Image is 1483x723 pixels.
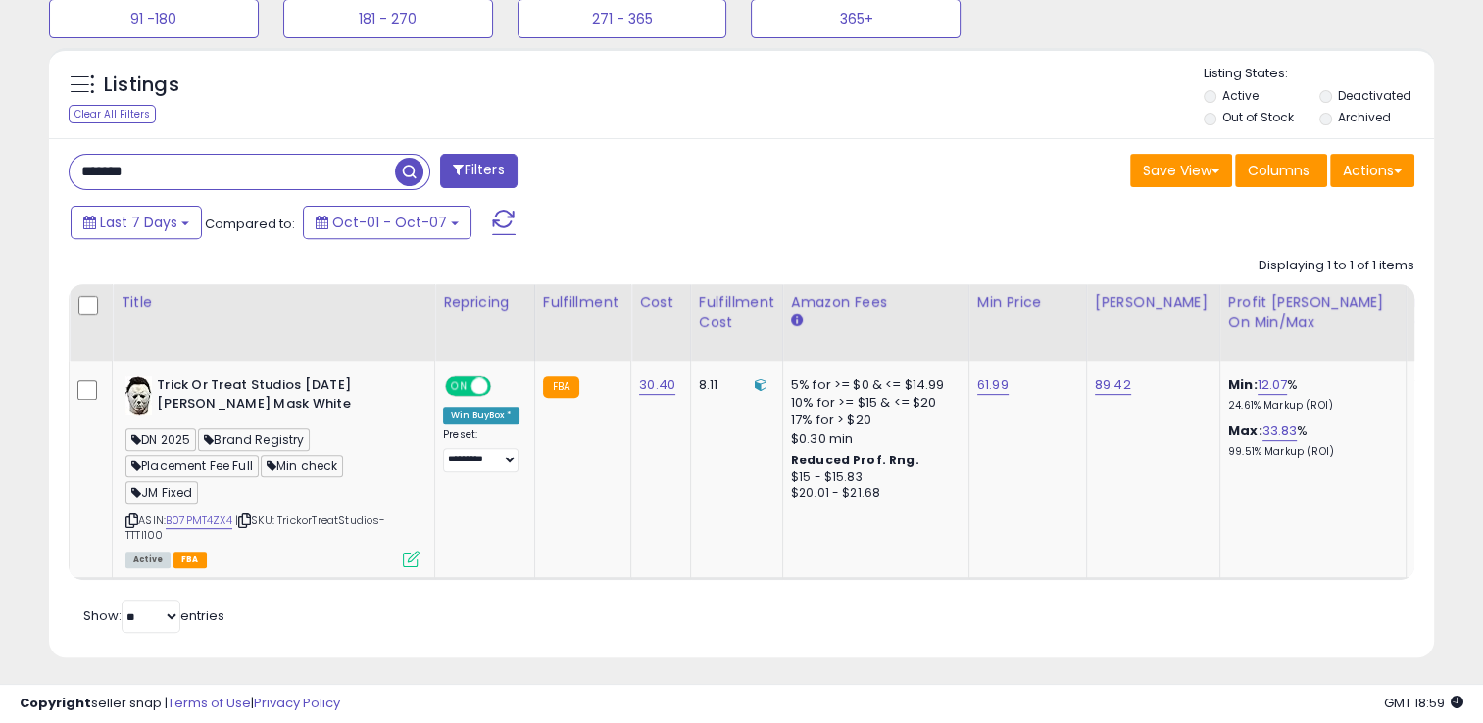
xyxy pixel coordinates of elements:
img: 41kK9M8P4KL._SL40_.jpg [125,376,152,415]
a: 89.42 [1095,375,1131,395]
div: seller snap | | [20,695,340,713]
div: 5% for >= $0 & <= $14.99 [791,376,954,394]
div: % [1228,422,1391,458]
span: All listings currently available for purchase on Amazon [125,552,171,568]
div: Min Price [977,292,1078,313]
button: Columns [1235,154,1327,187]
b: Max: [1228,421,1262,440]
b: Trick Or Treat Studios [DATE] [PERSON_NAME] Mask White [157,376,395,417]
div: Profit [PERSON_NAME] on Min/Max [1228,292,1398,333]
label: Active [1222,87,1259,104]
div: Clear All Filters [69,105,156,123]
a: Privacy Policy [254,694,340,712]
div: $15 - $15.83 [791,469,954,486]
div: 105 [1414,376,1475,394]
div: 8.11 [699,376,767,394]
div: $20.01 - $21.68 [791,485,954,502]
div: Fulfillable Quantity [1414,292,1482,333]
span: JM Fixed [125,481,198,504]
div: [PERSON_NAME] [1095,292,1211,313]
button: Actions [1330,154,1414,187]
span: Last 7 Days [100,213,177,232]
span: | SKU: TrickorTreatStudios-TTTI100 [125,512,386,542]
span: Show: entries [83,606,224,625]
strong: Copyright [20,694,91,712]
p: 24.61% Markup (ROI) [1228,399,1391,412]
div: $0.30 min [791,430,954,448]
b: Min: [1228,375,1258,394]
span: OFF [488,378,519,395]
div: ASIN: [125,376,420,565]
div: 17% for > $20 [791,411,954,429]
a: 12.07 [1258,375,1288,395]
div: 10% for >= $15 & <= $20 [791,394,954,411]
span: Placement Fee Full [125,455,259,477]
button: Filters [440,154,517,188]
b: Reduced Prof. Rng. [791,452,919,468]
h5: Listings [104,72,179,99]
span: 2025-10-15 18:59 GMT [1384,694,1463,712]
button: Save View [1130,154,1232,187]
div: Preset: [443,428,519,472]
small: Amazon Fees. [791,313,803,330]
div: Cost [639,292,682,313]
div: Amazon Fees [791,292,961,313]
span: DN 2025 [125,428,196,451]
small: FBA [543,376,579,398]
a: Terms of Use [168,694,251,712]
span: Min check [261,455,344,477]
a: 61.99 [977,375,1009,395]
button: Oct-01 - Oct-07 [303,206,471,239]
p: Listing States: [1204,65,1434,83]
div: Repricing [443,292,526,313]
span: Brand Registry [198,428,310,451]
label: Archived [1338,109,1391,125]
label: Out of Stock [1222,109,1294,125]
button: Last 7 Days [71,206,202,239]
div: Fulfillment [543,292,622,313]
span: ON [447,378,471,395]
span: FBA [173,552,207,568]
a: 30.40 [639,375,675,395]
a: B07PMT4ZX4 [166,512,232,529]
th: The percentage added to the cost of goods (COGS) that forms the calculator for Min & Max prices. [1219,284,1406,361]
p: 99.51% Markup (ROI) [1228,445,1391,458]
div: % [1228,376,1391,412]
div: Win BuyBox * [443,407,519,424]
label: Deactivated [1338,87,1411,104]
div: Displaying 1 to 1 of 1 items [1259,257,1414,275]
span: Oct-01 - Oct-07 [332,213,447,232]
div: Title [121,292,426,313]
span: Columns [1248,161,1310,180]
span: Compared to: [205,215,295,233]
div: Fulfillment Cost [699,292,774,333]
a: 33.83 [1262,421,1298,441]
